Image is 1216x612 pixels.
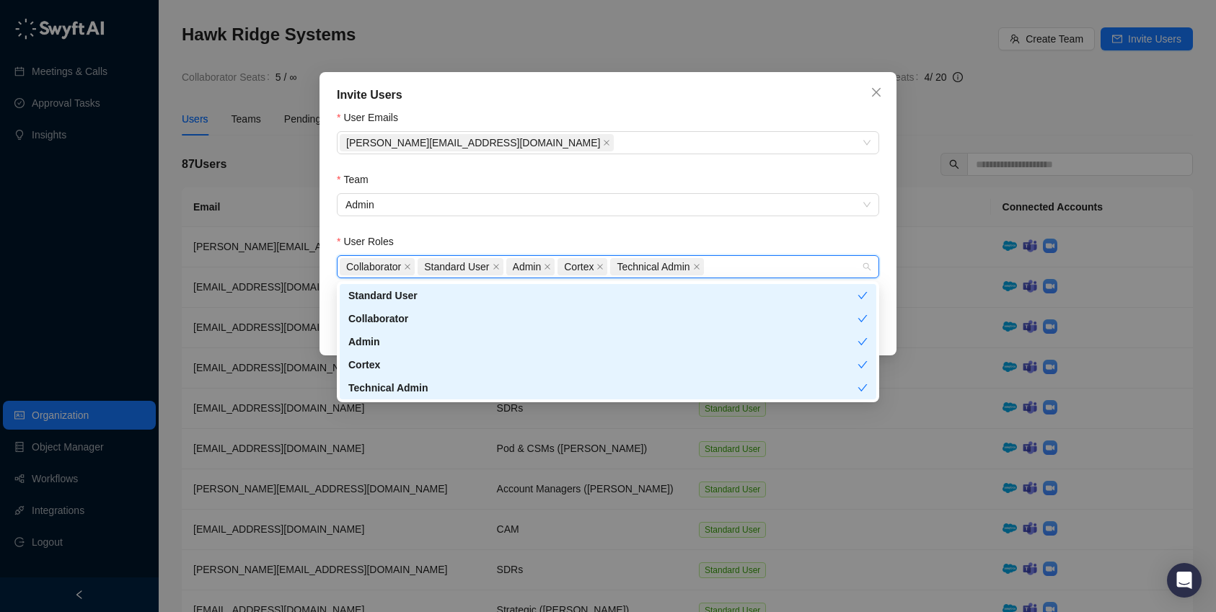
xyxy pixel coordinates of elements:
[544,263,551,270] span: close
[707,262,710,272] input: User Roles
[340,353,876,376] div: Cortex
[513,259,542,275] span: Admin
[871,87,882,98] span: close
[340,284,876,307] div: Standard User
[340,134,614,151] span: brandonz@hawkridgesys.com
[346,259,401,275] span: Collaborator
[345,194,871,216] span: Admin
[340,376,876,399] div: Technical Admin
[558,258,607,275] span: Cortex
[564,259,594,275] span: Cortex
[337,234,404,249] label: User Roles
[858,383,868,393] span: check
[693,263,700,270] span: close
[858,337,868,347] span: check
[858,291,868,301] span: check
[340,258,415,275] span: Collaborator
[340,307,876,330] div: Collaborator
[348,311,858,327] div: Collaborator
[865,81,888,104] button: Close
[348,380,858,396] div: Technical Admin
[617,138,620,148] input: User Emails
[348,334,858,350] div: Admin
[337,172,379,187] label: Team
[858,314,868,324] span: check
[424,259,489,275] span: Standard User
[1167,563,1202,598] div: Open Intercom Messenger
[493,263,500,270] span: close
[418,258,503,275] span: Standard User
[337,87,879,104] div: Invite Users
[506,258,555,275] span: Admin
[596,263,604,270] span: close
[348,357,858,373] div: Cortex
[858,360,868,370] span: check
[337,110,408,125] label: User Emails
[348,288,858,303] div: Standard User
[404,263,411,270] span: close
[610,258,703,275] span: Technical Admin
[617,259,689,275] span: Technical Admin
[346,135,600,151] span: [PERSON_NAME][EMAIL_ADDRESS][DOMAIN_NAME]
[603,139,610,146] span: close
[340,330,876,353] div: Admin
